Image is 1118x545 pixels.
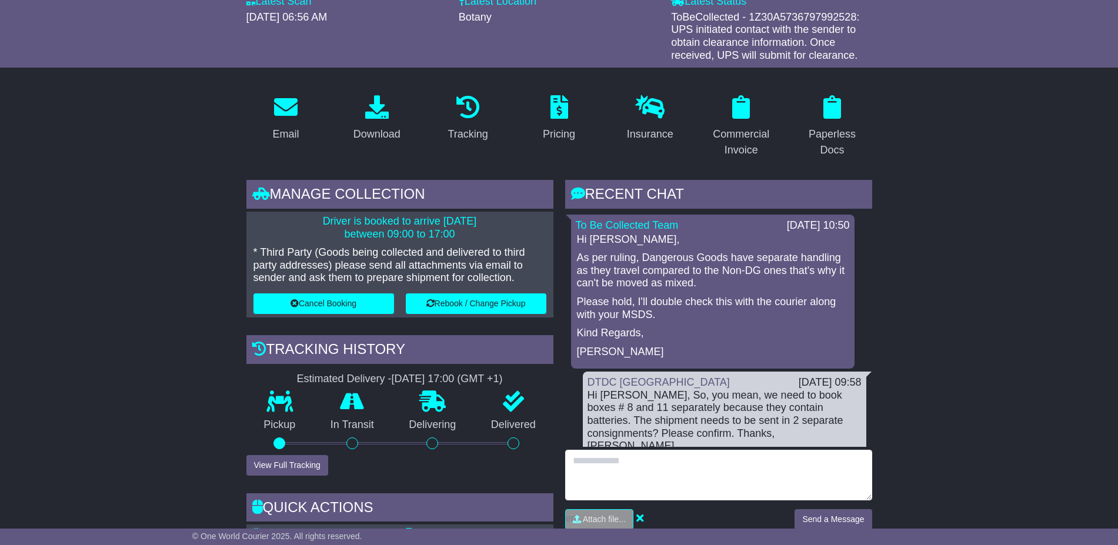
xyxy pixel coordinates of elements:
[577,233,849,246] p: Hi [PERSON_NAME],
[253,293,394,314] button: Cancel Booking
[577,327,849,340] p: Kind Regards,
[576,219,679,231] a: To Be Collected Team
[246,455,328,476] button: View Full Tracking
[265,91,306,146] a: Email
[406,293,546,314] button: Rebook / Change Pickup
[440,91,495,146] a: Tracking
[787,219,850,232] div: [DATE] 10:50
[799,376,862,389] div: [DATE] 09:58
[800,126,865,158] div: Paperless Docs
[253,215,546,240] p: Driver is booked to arrive [DATE] between 09:00 to 17:00
[627,126,673,142] div: Insurance
[671,11,859,61] span: ToBeCollected - 1Z30A5736797992528: UPS initiated contact with the sender to obtain clearance inf...
[619,91,681,146] a: Insurance
[353,126,401,142] div: Download
[246,373,553,386] div: Estimated Delivery -
[535,91,583,146] a: Pricing
[272,126,299,142] div: Email
[313,419,392,432] p: In Transit
[795,509,872,530] button: Send a Message
[702,91,781,162] a: Commercial Invoice
[577,296,849,321] p: Please hold, I'll double check this with the courier along with your MSDS.
[448,126,488,142] div: Tracking
[246,180,553,212] div: Manage collection
[392,419,474,432] p: Delivering
[246,493,553,525] div: Quick Actions
[543,126,575,142] div: Pricing
[192,531,362,541] span: © One World Courier 2025. All rights reserved.
[459,11,492,23] span: Botany
[473,419,553,432] p: Delivered
[246,11,328,23] span: [DATE] 06:56 AM
[392,373,503,386] div: [DATE] 17:00 (GMT +1)
[577,346,849,359] p: [PERSON_NAME]
[253,246,546,285] p: * Third Party (Goods being collected and delivered to third party addresses) please send all atta...
[246,419,313,432] p: Pickup
[577,252,849,290] p: As per ruling, Dangerous Goods have separate handling as they travel compared to the Non-DG ones ...
[709,126,773,158] div: Commercial Invoice
[588,376,730,388] a: DTDC [GEOGRAPHIC_DATA]
[246,335,553,367] div: Tracking history
[588,389,862,453] div: Hi [PERSON_NAME], So, you mean, we need to book boxes # 8 and 11 separately because they contain ...
[346,91,408,146] a: Download
[565,180,872,212] div: RECENT CHAT
[793,91,872,162] a: Paperless Docs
